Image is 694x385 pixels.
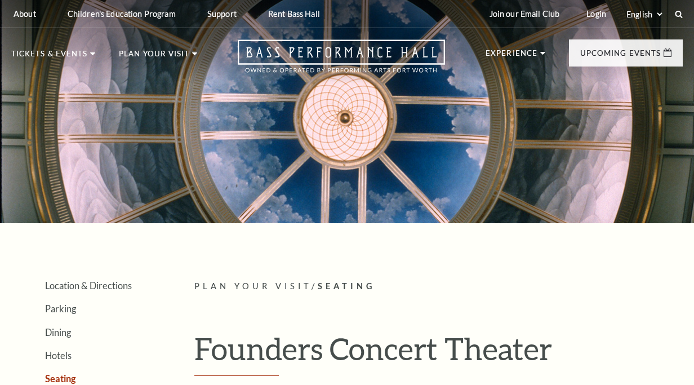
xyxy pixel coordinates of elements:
p: Rent Bass Hall [268,9,320,19]
a: Hotels [45,350,72,361]
p: About [14,9,36,19]
p: Upcoming Events [580,50,661,63]
p: Experience [486,50,537,63]
a: Seating [45,373,76,384]
span: Seating [318,281,376,291]
p: Tickets & Events [11,50,87,64]
select: Select: [624,9,664,20]
span: Plan Your Visit [194,281,312,291]
a: Parking [45,303,76,314]
a: Location & Directions [45,280,132,291]
a: Dining [45,327,71,338]
p: Children's Education Program [68,9,176,19]
p: Support [207,9,237,19]
p: Plan Your Visit [119,50,189,64]
p: / [194,280,683,294]
h1: Founders Concert Theater [194,330,683,377]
